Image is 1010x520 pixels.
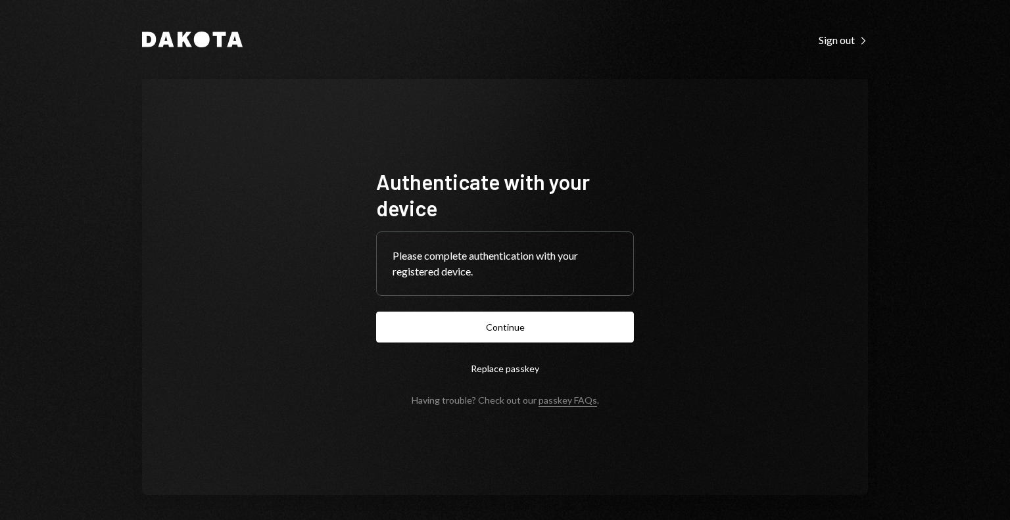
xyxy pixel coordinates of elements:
a: passkey FAQs [539,394,597,407]
a: Sign out [819,32,868,47]
div: Having trouble? Check out our . [412,394,599,406]
h1: Authenticate with your device [376,168,634,221]
div: Sign out [819,34,868,47]
button: Replace passkey [376,353,634,384]
button: Continue [376,312,634,343]
div: Please complete authentication with your registered device. [393,248,617,279]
